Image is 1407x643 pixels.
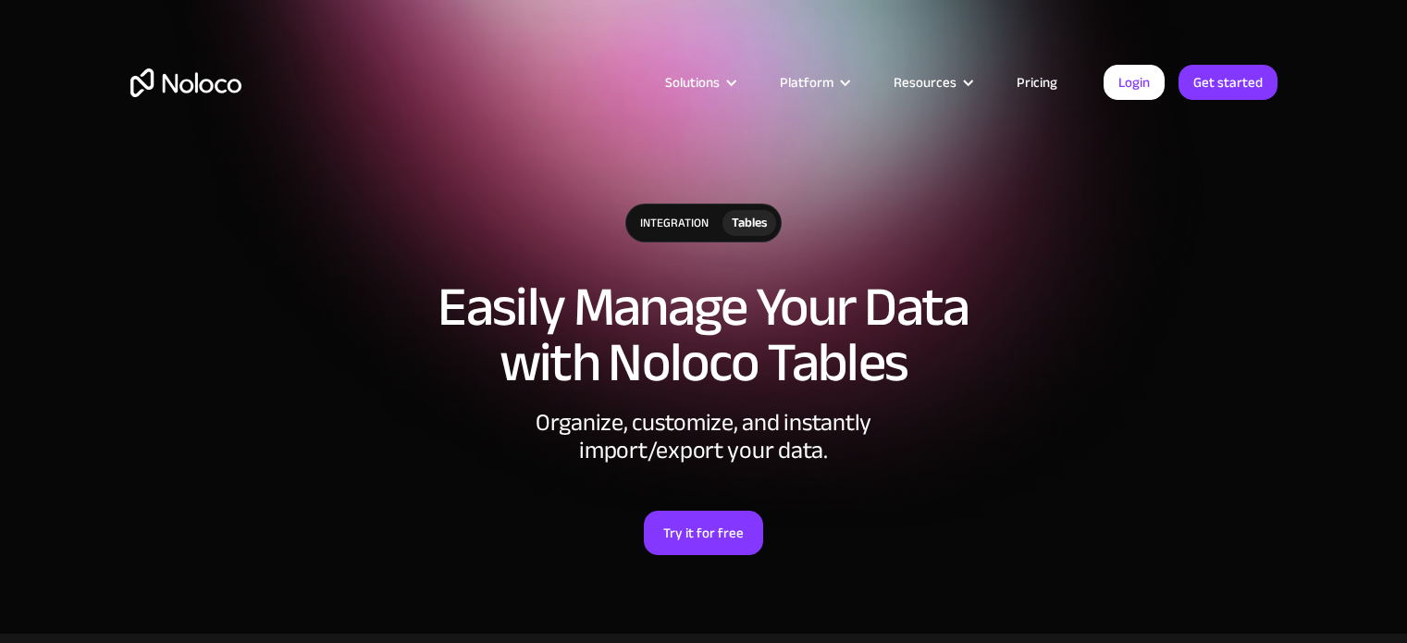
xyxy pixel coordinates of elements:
[644,511,763,555] a: Try it for free
[994,70,1080,94] a: Pricing
[894,70,957,94] div: Resources
[732,213,767,233] div: Tables
[642,70,757,94] div: Solutions
[130,68,241,97] a: home
[1104,65,1165,100] a: Login
[130,279,1277,390] h1: Easily Manage Your Data with Noloco Tables
[626,204,722,241] div: integration
[780,70,833,94] div: Platform
[665,70,720,94] div: Solutions
[426,409,981,464] div: Organize, customize, and instantly import/export your data.
[757,70,870,94] div: Platform
[1179,65,1277,100] a: Get started
[870,70,994,94] div: Resources
[663,521,744,545] div: Try it for free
